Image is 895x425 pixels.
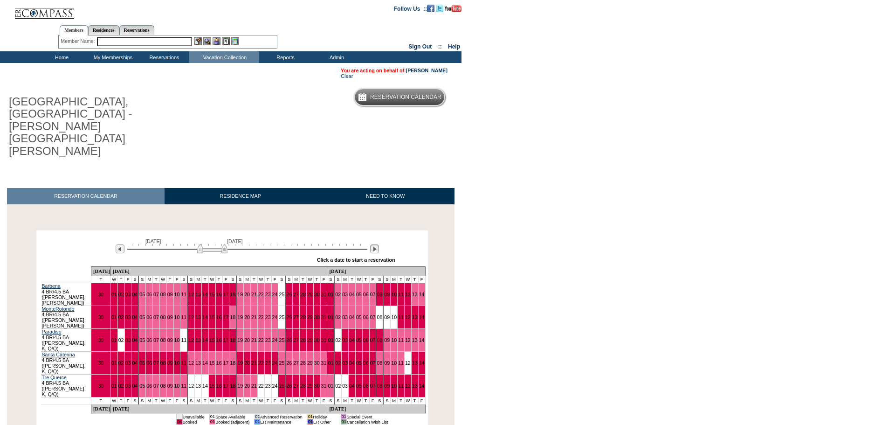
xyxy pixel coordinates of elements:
a: 13 [195,314,201,320]
a: 12 [188,337,194,343]
a: 04 [132,383,138,389]
a: 10 [391,383,397,389]
img: Reservations [222,37,230,45]
a: 28 [300,337,306,343]
a: 03 [342,360,348,366]
a: 27 [293,337,299,343]
a: 26 [286,360,292,366]
a: 05 [356,292,362,297]
a: 16 [216,292,222,297]
a: 30 [98,337,103,343]
td: T [202,276,209,283]
a: 15 [209,337,215,343]
a: 31 [321,360,327,366]
a: RESERVATION CALENDAR [7,188,165,204]
td: T [264,276,271,283]
a: 11 [181,292,186,297]
a: 09 [167,314,173,320]
a: 01 [328,314,333,320]
a: 11 [181,383,186,389]
a: 30 [314,383,320,389]
a: 03 [342,292,348,297]
a: 27 [293,383,299,389]
img: b_calculator.gif [231,37,239,45]
a: 23 [265,314,271,320]
img: Previous [116,244,124,253]
a: 26 [286,292,292,297]
a: 05 [356,360,362,366]
a: 11 [181,360,186,366]
a: 24 [272,360,278,366]
a: 03 [342,314,348,320]
a: 18 [230,337,235,343]
a: 21 [251,360,257,366]
a: 08 [160,383,166,389]
a: 05 [139,383,145,389]
h5: Reservation Calendar [370,94,441,100]
a: 11 [181,314,186,320]
a: 14 [202,337,208,343]
a: 14 [419,292,425,297]
td: W [110,276,117,283]
a: 30 [314,314,320,320]
a: 30 [98,383,103,389]
a: 30 [98,314,103,320]
a: 11 [398,383,404,389]
a: 20 [244,314,250,320]
a: 24 [272,383,278,389]
a: 31 [321,337,327,343]
a: 11 [398,314,404,320]
a: 11 [398,360,404,366]
td: W [159,276,166,283]
td: M [244,276,251,283]
td: [DATE] [327,267,425,276]
a: 10 [391,360,397,366]
a: 24 [272,337,278,343]
a: 31 [321,314,327,320]
a: Tre Querce [42,375,67,380]
a: 28 [300,360,306,366]
a: 14 [202,383,208,389]
a: 20 [244,360,250,366]
a: 06 [363,337,369,343]
a: 02 [118,360,124,366]
a: 21 [251,314,257,320]
img: Become our fan on Facebook [427,5,434,12]
a: 09 [167,337,173,343]
a: 12 [188,314,194,320]
a: Paradiso [42,329,62,334]
a: 15 [209,292,215,297]
img: View [203,37,211,45]
a: 03 [125,314,131,320]
a: 10 [174,292,180,297]
a: Barbena [42,283,61,289]
a: 09 [384,292,390,297]
a: 14 [202,360,208,366]
a: 08 [377,314,382,320]
a: 04 [132,314,138,320]
a: 21 [251,337,257,343]
a: 23 [265,383,271,389]
a: 08 [160,360,166,366]
a: 02 [118,337,124,343]
a: 05 [139,314,145,320]
div: Member Name: [61,37,96,45]
td: S [187,276,194,283]
a: 08 [377,360,382,366]
a: 16 [216,360,222,366]
a: 04 [349,337,355,343]
a: 08 [377,383,382,389]
a: MonteRotondo [42,306,75,312]
a: 04 [349,292,355,297]
a: 12 [405,292,411,297]
td: T [91,276,110,283]
a: 20 [244,337,250,343]
a: 19 [237,360,243,366]
a: 13 [195,360,201,366]
a: 31 [321,383,327,389]
a: 01 [328,337,333,343]
a: 24 [272,314,278,320]
img: Next [370,244,379,253]
a: 05 [356,337,362,343]
a: 14 [202,292,208,297]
